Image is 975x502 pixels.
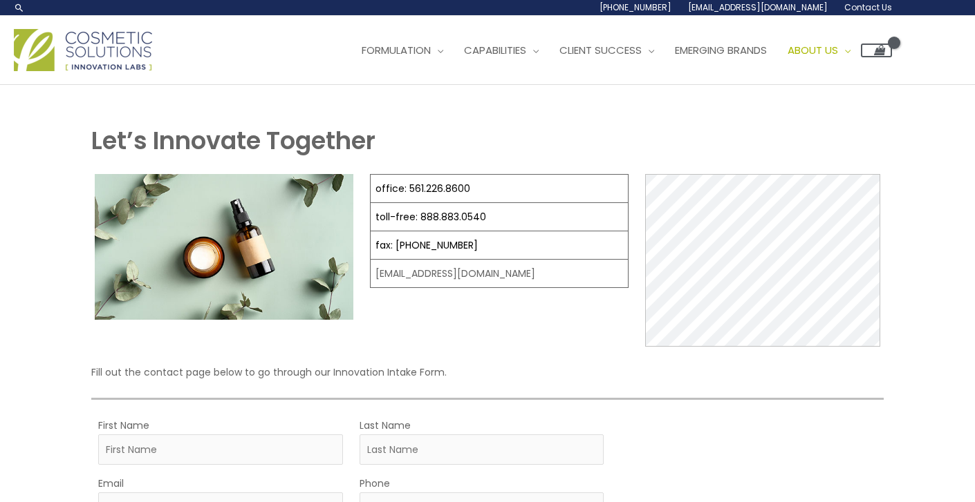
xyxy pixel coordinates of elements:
[351,30,454,71] a: Formulation
[375,182,470,195] a: office: 561.226.8600
[559,43,642,57] span: Client Success
[14,2,25,13] a: Search icon link
[360,434,604,465] input: Last Name
[91,124,375,157] strong: Let’s Innovate Together
[91,363,884,381] p: Fill out the contact page below to go through our Innovation Intake Form.
[98,434,343,465] input: First Name
[375,210,486,224] a: toll-free: 888.883.0540
[98,474,124,492] label: Email
[788,43,838,57] span: About Us
[375,238,478,252] a: fax: [PHONE_NUMBER]
[454,30,549,71] a: Capabilities
[95,174,353,320] img: Contact page image for private label skincare manufacturer Cosmetic solutions shows a skin care b...
[600,1,671,13] span: [PHONE_NUMBER]
[688,1,828,13] span: [EMAIL_ADDRESS][DOMAIN_NAME]
[844,1,892,13] span: Contact Us
[360,474,390,492] label: Phone
[675,43,767,57] span: Emerging Brands
[370,260,628,288] td: [EMAIL_ADDRESS][DOMAIN_NAME]
[341,30,892,71] nav: Site Navigation
[861,44,892,57] a: View Shopping Cart, empty
[665,30,777,71] a: Emerging Brands
[360,416,411,434] label: Last Name
[14,29,152,71] img: Cosmetic Solutions Logo
[98,416,149,434] label: First Name
[549,30,665,71] a: Client Success
[777,30,861,71] a: About Us
[362,43,431,57] span: Formulation
[464,43,526,57] span: Capabilities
